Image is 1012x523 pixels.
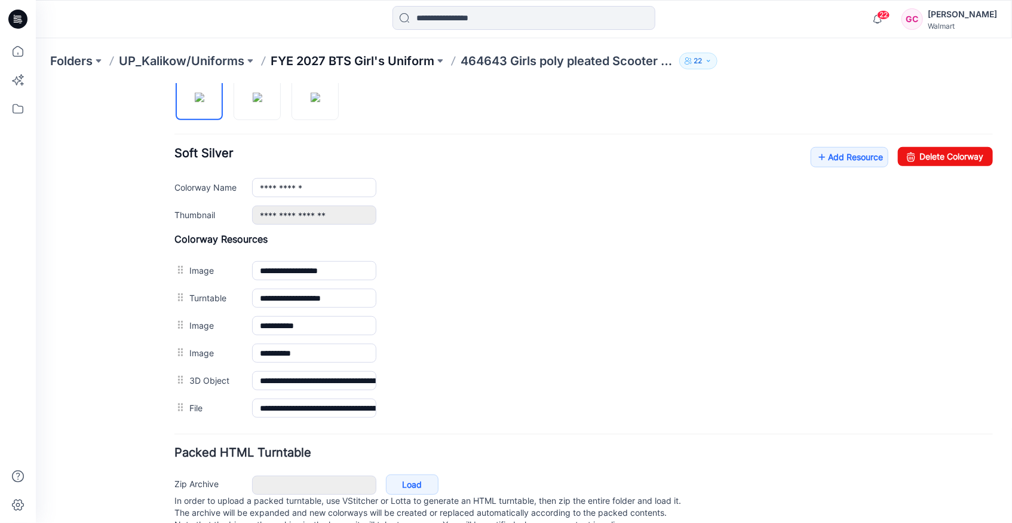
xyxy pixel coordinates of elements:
label: Colorway Name [139,97,204,110]
label: 3D Object [154,290,204,303]
a: Load [350,391,403,411]
iframe: edit-style [36,84,1012,523]
label: Turntable [154,207,204,221]
p: 464643 Girls poly pleated Scooter size 8 [461,53,674,69]
a: Folders [50,53,93,69]
div: Walmart [928,22,997,30]
a: UP_Kalikow/Uniforms [119,53,244,69]
div: GC [901,8,923,30]
button: 22 [679,53,717,69]
div: [PERSON_NAME] [928,7,997,22]
p: 22 [694,54,703,68]
h4: Colorway Resources [139,149,957,161]
label: File [154,317,204,331]
label: Thumbnail [139,124,204,137]
label: Image [154,180,204,193]
h4: Packed HTML Turntable [139,363,957,375]
label: Zip Archive [139,393,204,406]
span: 22 [877,10,890,20]
p: In order to upload a packed turntable, use VStitcher or Lotta to generate an HTML turntable, then... [139,411,957,447]
label: Image [154,235,204,248]
label: Image [154,262,204,276]
a: FYE 2027 BTS Girl's Uniform [271,53,434,69]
